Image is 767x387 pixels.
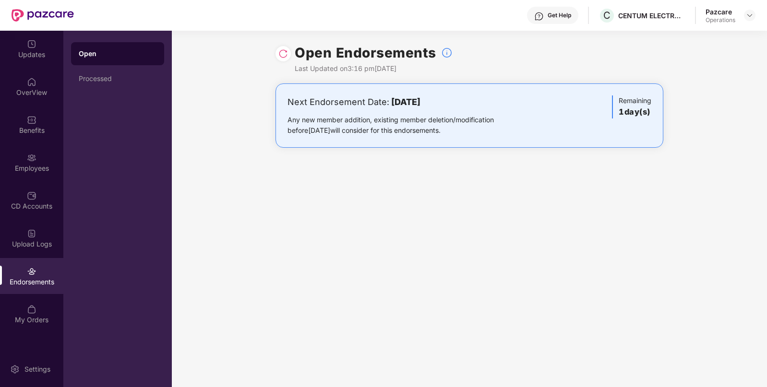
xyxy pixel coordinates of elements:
h1: Open Endorsements [295,42,436,63]
div: Pazcare [706,7,735,16]
img: svg+xml;base64,PHN2ZyBpZD0iRHJvcGRvd24tMzJ4MzIiIHhtbG5zPSJodHRwOi8vd3d3LnczLm9yZy8yMDAwL3N2ZyIgd2... [746,12,754,19]
img: svg+xml;base64,PHN2ZyBpZD0iRW1wbG95ZWVzIiB4bWxucz0iaHR0cDovL3d3dy53My5vcmcvMjAwMC9zdmciIHdpZHRoPS... [27,153,36,163]
img: svg+xml;base64,PHN2ZyBpZD0iTXlfT3JkZXJzIiBkYXRhLW5hbWU9Ik15IE9yZGVycyIgeG1sbnM9Imh0dHA6Ly93d3cudz... [27,305,36,314]
div: Get Help [548,12,571,19]
div: CENTUM ELECTRONICS LIMITED [618,11,685,20]
img: svg+xml;base64,PHN2ZyBpZD0iQmVuZWZpdHMiIHhtbG5zPSJodHRwOi8vd3d3LnczLm9yZy8yMDAwL3N2ZyIgd2lkdGg9Ij... [27,115,36,125]
div: Settings [22,364,53,374]
img: svg+xml;base64,PHN2ZyBpZD0iRW5kb3JzZW1lbnRzIiB4bWxucz0iaHR0cDovL3d3dy53My5vcmcvMjAwMC9zdmciIHdpZH... [27,267,36,276]
div: Last Updated on 3:16 pm[DATE] [295,63,453,74]
img: svg+xml;base64,PHN2ZyBpZD0iVXBsb2FkX0xvZ3MiIGRhdGEtbmFtZT0iVXBsb2FkIExvZ3MiIHhtbG5zPSJodHRwOi8vd3... [27,229,36,238]
b: [DATE] [391,97,420,107]
img: svg+xml;base64,PHN2ZyBpZD0iUmVsb2FkLTMyeDMyIiB4bWxucz0iaHR0cDovL3d3dy53My5vcmcvMjAwMC9zdmciIHdpZH... [278,49,288,59]
img: svg+xml;base64,PHN2ZyBpZD0iSGVscC0zMngzMiIgeG1sbnM9Imh0dHA6Ly93d3cudzMub3JnLzIwMDAvc3ZnIiB3aWR0aD... [534,12,544,21]
img: New Pazcare Logo [12,9,74,22]
img: svg+xml;base64,PHN2ZyBpZD0iSG9tZSIgeG1sbnM9Imh0dHA6Ly93d3cudzMub3JnLzIwMDAvc3ZnIiB3aWR0aD0iMjAiIG... [27,77,36,87]
div: Operations [706,16,735,24]
div: Remaining [612,95,651,118]
span: C [603,10,611,21]
img: svg+xml;base64,PHN2ZyBpZD0iVXBkYXRlZCIgeG1sbnM9Imh0dHA6Ly93d3cudzMub3JnLzIwMDAvc3ZnIiB3aWR0aD0iMj... [27,39,36,49]
h3: 1 day(s) [619,106,651,118]
div: Next Endorsement Date: [288,95,524,109]
img: svg+xml;base64,PHN2ZyBpZD0iQ0RfQWNjb3VudHMiIGRhdGEtbmFtZT0iQ0QgQWNjb3VudHMiIHhtbG5zPSJodHRwOi8vd3... [27,191,36,200]
div: Open [79,49,156,59]
img: svg+xml;base64,PHN2ZyBpZD0iU2V0dGluZy0yMHgyMCIgeG1sbnM9Imh0dHA6Ly93d3cudzMub3JnLzIwMDAvc3ZnIiB3aW... [10,364,20,374]
img: svg+xml;base64,PHN2ZyBpZD0iSW5mb18tXzMyeDMyIiBkYXRhLW5hbWU9IkluZm8gLSAzMngzMiIgeG1sbnM9Imh0dHA6Ly... [441,47,453,59]
div: Processed [79,75,156,82]
div: Any new member addition, existing member deletion/modification before [DATE] will consider for th... [288,115,524,136]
